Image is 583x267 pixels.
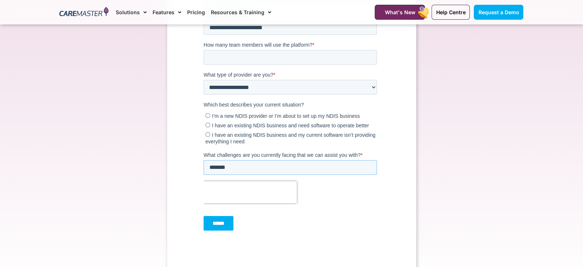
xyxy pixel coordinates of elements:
span: Request a Demo [478,9,519,15]
a: What's New [375,5,425,20]
a: Help Centre [432,5,470,20]
span: What's New [385,9,415,15]
a: Request a Demo [474,5,523,20]
img: CareMaster Logo [59,7,109,18]
span: Help Centre [436,9,465,15]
